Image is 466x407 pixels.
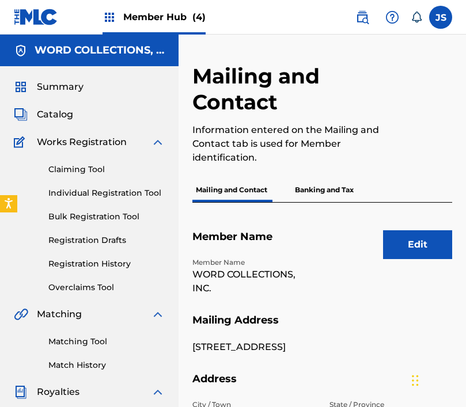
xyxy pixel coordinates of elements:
a: SummarySummary [14,80,84,94]
span: (4) [192,12,206,22]
img: Works Registration [14,135,29,149]
p: WORD COLLECTIONS, INC. [192,268,316,295]
img: MLC Logo [14,9,58,25]
img: search [355,10,369,24]
span: Member Hub [123,10,206,24]
img: Matching [14,307,28,321]
p: Member Name [192,257,316,268]
img: Top Rightsholders [103,10,116,24]
a: Overclaims Tool [48,282,165,294]
h5: WORD COLLECTIONS, INC. [35,44,165,57]
h5: Member Name [192,230,452,257]
div: User Menu [429,6,452,29]
button: Edit [383,230,452,259]
img: Summary [14,80,28,94]
img: help [385,10,399,24]
a: Individual Registration Tool [48,187,165,199]
a: CatalogCatalog [14,108,73,121]
span: Summary [37,80,84,94]
a: Public Search [351,6,374,29]
iframe: Resource Center [434,251,466,344]
h5: Address [192,372,452,400]
span: Works Registration [37,135,127,149]
iframe: Chat Widget [408,352,466,407]
a: Matching Tool [48,336,165,348]
a: Registration History [48,258,165,270]
a: Claiming Tool [48,163,165,176]
h5: Mailing Address [192,314,452,341]
img: Accounts [14,44,28,58]
p: Mailing and Contact [192,178,271,202]
p: [STREET_ADDRESS] [192,340,316,354]
span: Catalog [37,108,73,121]
img: Royalties [14,385,28,399]
p: Information entered on the Mailing and Contact tab is used for Member identification. [192,123,392,165]
div: Notifications [411,12,422,23]
div: Drag [412,363,419,398]
a: Registration Drafts [48,234,165,246]
div: Help [381,6,404,29]
p: Banking and Tax [291,178,357,202]
h2: Mailing and Contact [192,63,392,115]
span: Matching [37,307,82,321]
img: expand [151,385,165,399]
a: Match History [48,359,165,371]
img: Catalog [14,108,28,121]
a: Bulk Registration Tool [48,211,165,223]
img: expand [151,135,165,149]
img: expand [151,307,165,321]
span: Royalties [37,385,79,399]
